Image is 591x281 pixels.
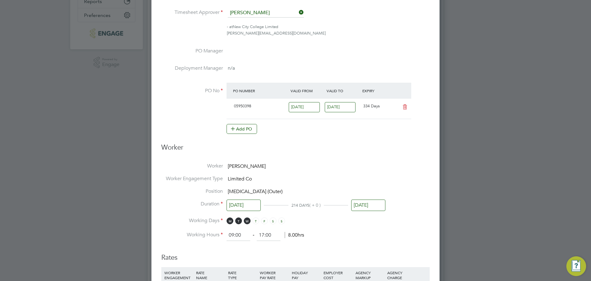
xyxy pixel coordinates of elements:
span: 8.00hrs [285,232,304,238]
input: Select one [227,200,261,211]
label: Deployment Manager [161,65,223,72]
input: Select one [325,102,356,112]
input: Search for... [228,8,304,18]
label: Working Days [161,217,223,224]
label: Working Hours [161,232,223,238]
label: PO No [161,88,223,94]
span: [MEDICAL_DATA] (Outer) [228,188,283,195]
input: 17:00 [257,230,280,241]
span: S [270,217,276,224]
span: 05950398 [234,103,251,109]
span: T [252,217,259,224]
span: W [244,217,251,224]
label: Duration [161,201,223,207]
span: 214 DAYS [291,203,309,208]
span: Limited Co [228,176,252,182]
span: [PERSON_NAME] [228,163,266,169]
span: 334 Days [363,103,380,109]
label: PO Manager [161,48,223,54]
span: S [278,217,285,224]
h3: Rates [161,247,430,262]
div: Valid To [325,85,361,96]
label: Worker Engagement Type [161,176,223,182]
span: T [235,217,242,224]
label: Worker [161,163,223,169]
span: - at [227,24,233,29]
span: New City College Limited [233,24,278,29]
div: Expiry [361,85,397,96]
label: Timesheet Approver [161,9,223,16]
input: Select one [351,200,385,211]
span: [PERSON_NAME][EMAIL_ADDRESS][DOMAIN_NAME] [227,31,326,36]
button: Engage Resource Center [566,256,586,276]
div: Valid From [289,85,325,96]
div: PO Number [231,85,289,96]
input: 08:00 [227,230,250,241]
input: Select one [289,102,320,112]
span: M [227,217,233,224]
span: ‐ [251,232,255,238]
button: Add PO [227,124,257,134]
span: ( + 0 ) [309,202,321,208]
label: Position [161,188,223,195]
span: n/a [228,65,235,71]
h3: Worker [161,143,430,157]
span: F [261,217,268,224]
